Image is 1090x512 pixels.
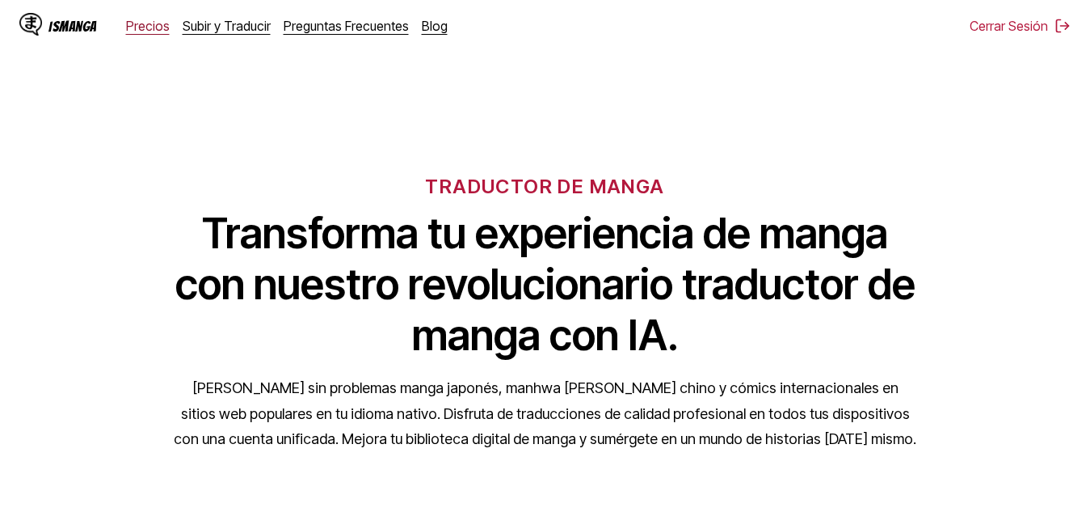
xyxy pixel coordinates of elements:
[48,19,97,34] div: IsManga
[126,18,170,34] a: Precios
[422,18,448,34] a: Blog
[425,175,664,198] h6: TRADUCTOR DE MANGA
[174,375,917,452] p: [PERSON_NAME] sin problemas manga japonés, manhwa [PERSON_NAME] chino y cómics internacionales en...
[174,208,917,361] h1: Transforma tu experiencia de manga con nuestro revolucionario traductor de manga con IA.
[1054,18,1071,34] img: Sign out
[183,18,271,34] a: Subir y Traducir
[19,13,42,36] img: IsManga Logo
[970,18,1071,34] button: Cerrar Sesión
[284,18,409,34] a: Preguntas Frecuentes
[19,13,126,39] a: IsManga LogoIsManga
